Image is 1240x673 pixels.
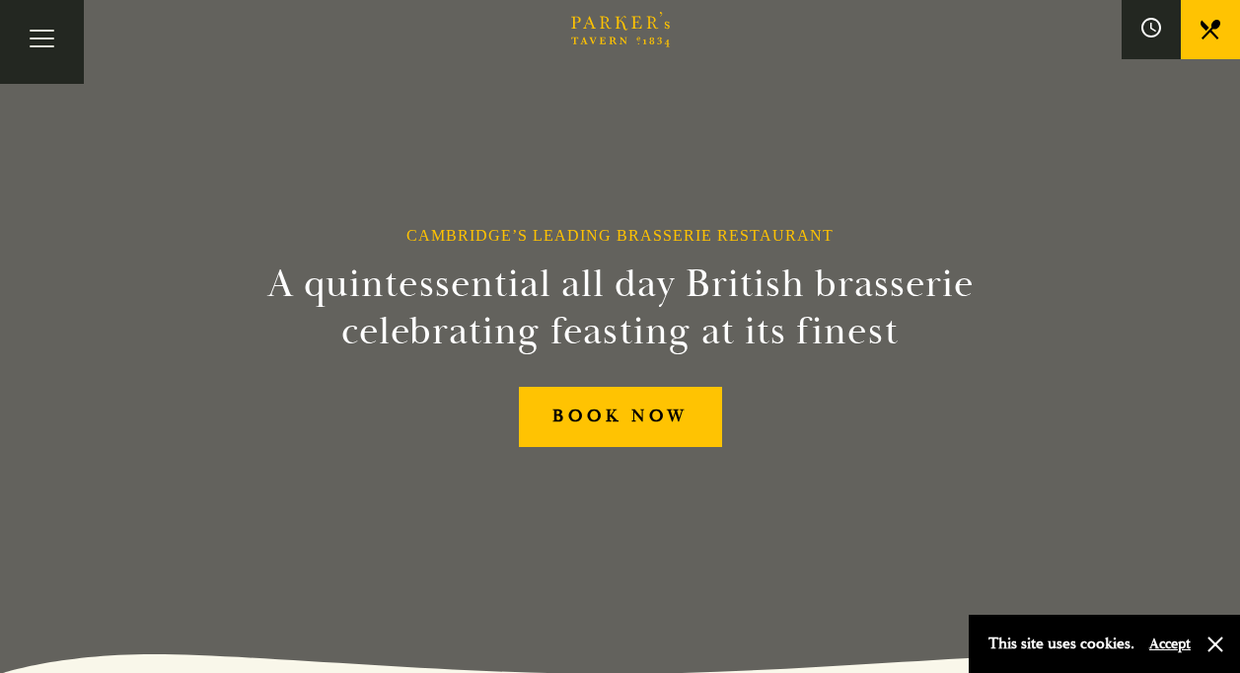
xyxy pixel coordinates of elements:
[406,226,834,245] h1: Cambridge’s Leading Brasserie Restaurant
[171,261,1070,355] h2: A quintessential all day British brasserie celebrating feasting at its finest
[519,387,722,447] a: BOOK NOW
[1205,635,1225,654] button: Close and accept
[1149,635,1191,653] button: Accept
[988,630,1134,658] p: This site uses cookies.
